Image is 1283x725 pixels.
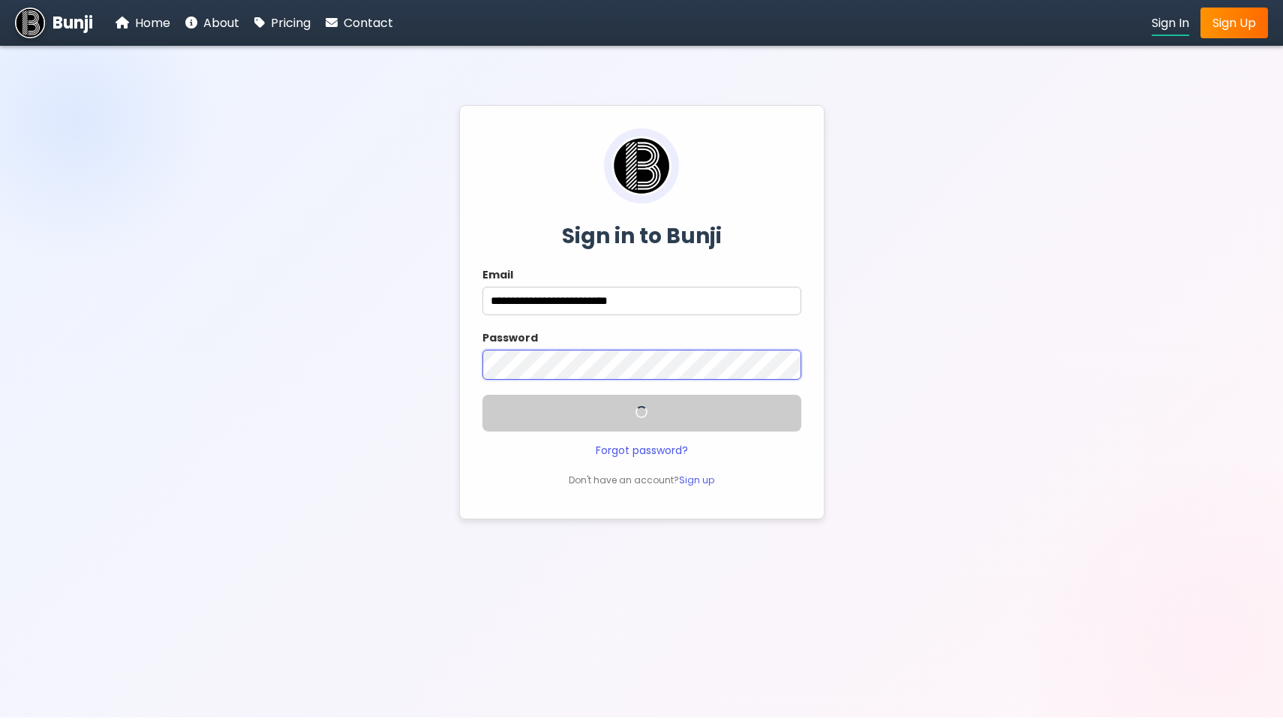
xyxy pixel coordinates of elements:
[1152,14,1189,32] a: Sign In
[135,14,170,32] span: Home
[53,11,93,35] span: Bunji
[344,14,393,32] span: Contact
[611,136,672,197] img: Bunji Dental Referral Management
[116,14,170,32] a: Home
[185,14,239,32] a: About
[482,221,801,252] h2: Sign in to Bunji
[326,14,393,32] a: Contact
[482,474,801,487] p: Don't have an account?
[203,14,239,32] span: About
[482,267,801,283] label: Email
[254,14,311,32] a: Pricing
[482,330,801,346] label: Password
[15,8,45,38] img: Bunji Dental Referral Management
[1212,14,1256,32] span: Sign Up
[596,443,688,458] a: Forgot password?
[15,8,93,38] a: Bunji
[1200,8,1268,38] a: Sign Up
[271,14,311,32] span: Pricing
[679,474,714,486] a: Sign up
